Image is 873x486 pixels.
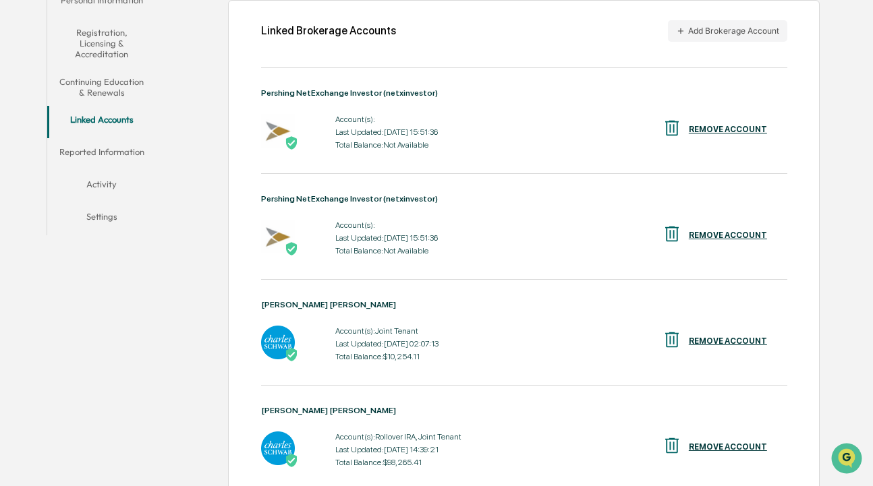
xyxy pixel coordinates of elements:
[27,195,85,209] span: Data Lookup
[98,171,109,182] div: 🗄️
[47,138,157,171] button: Reported Information
[689,442,767,452] div: REMOVE ACCOUNT
[261,114,295,148] img: Pershing NetExchange Investor (netxinvestor) - Active
[261,194,787,204] div: Pershing NetExchange Investor (netxinvestor)
[46,103,221,117] div: Start new chat
[662,118,682,138] img: REMOVE ACCOUNT
[8,190,90,214] a: 🔎Data Lookup
[261,431,295,465] img: Charles Schwab - Active
[27,170,87,183] span: Preclearance
[92,164,173,189] a: 🗄️Attestations
[335,127,438,137] div: Last Updated: [DATE] 15:51:36
[261,24,396,37] div: Linked Brokerage Accounts
[95,228,163,239] a: Powered byPylon
[335,432,461,442] div: Account(s): Rollover IRA, Joint Tenant
[335,140,438,150] div: Total Balance: Not Available
[335,352,439,361] div: Total Balance: $10,254.11
[335,246,438,255] div: Total Balance: Not Available
[47,171,157,203] button: Activity
[47,106,157,138] button: Linked Accounts
[662,330,682,350] img: REMOVE ACCOUNT
[13,171,24,182] div: 🖐️
[662,224,682,244] img: REMOVE ACCOUNT
[830,442,866,478] iframe: Open customer support
[13,103,38,127] img: 1746055101610-c473b297-6a78-478c-a979-82029cc54cd1
[668,20,787,42] button: Add Brokerage Account
[261,220,295,253] img: Pershing NetExchange Investor (netxinvestor) - Active
[689,125,767,134] div: REMOVE ACCOUNT
[261,406,787,415] div: [PERSON_NAME] [PERSON_NAME]
[46,117,171,127] div: We're available if you need us!
[335,339,439,348] div: Last Updated: [DATE] 02:07:13
[335,326,439,336] div: Account(s): Joint Tenant
[47,19,157,68] button: Registration, Licensing & Accreditation
[111,170,167,183] span: Attestations
[335,115,438,124] div: Account(s):
[689,231,767,240] div: REMOVE ACCOUNT
[335,220,438,230] div: Account(s):
[689,336,767,346] div: REMOVE ACCOUNT
[261,326,295,359] img: Charles Schwab - Active
[335,445,461,454] div: Last Updated: [DATE] 14:39:21
[285,454,298,467] img: Active
[261,300,787,309] div: [PERSON_NAME] [PERSON_NAME]
[662,435,682,456] img: REMOVE ACCOUNT
[134,229,163,239] span: Pylon
[335,233,438,243] div: Last Updated: [DATE] 15:51:36
[8,164,92,189] a: 🖐️Preclearance
[47,203,157,235] button: Settings
[285,136,298,150] img: Active
[285,242,298,255] img: Active
[47,68,157,107] button: Continuing Education & Renewals
[35,61,223,75] input: Clear
[285,348,298,361] img: Active
[229,107,246,123] button: Start new chat
[261,88,787,98] div: Pershing NetExchange Investor (netxinvestor)
[13,28,246,50] p: How can we help?
[335,458,461,467] div: Total Balance: $98,265.41
[13,197,24,208] div: 🔎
